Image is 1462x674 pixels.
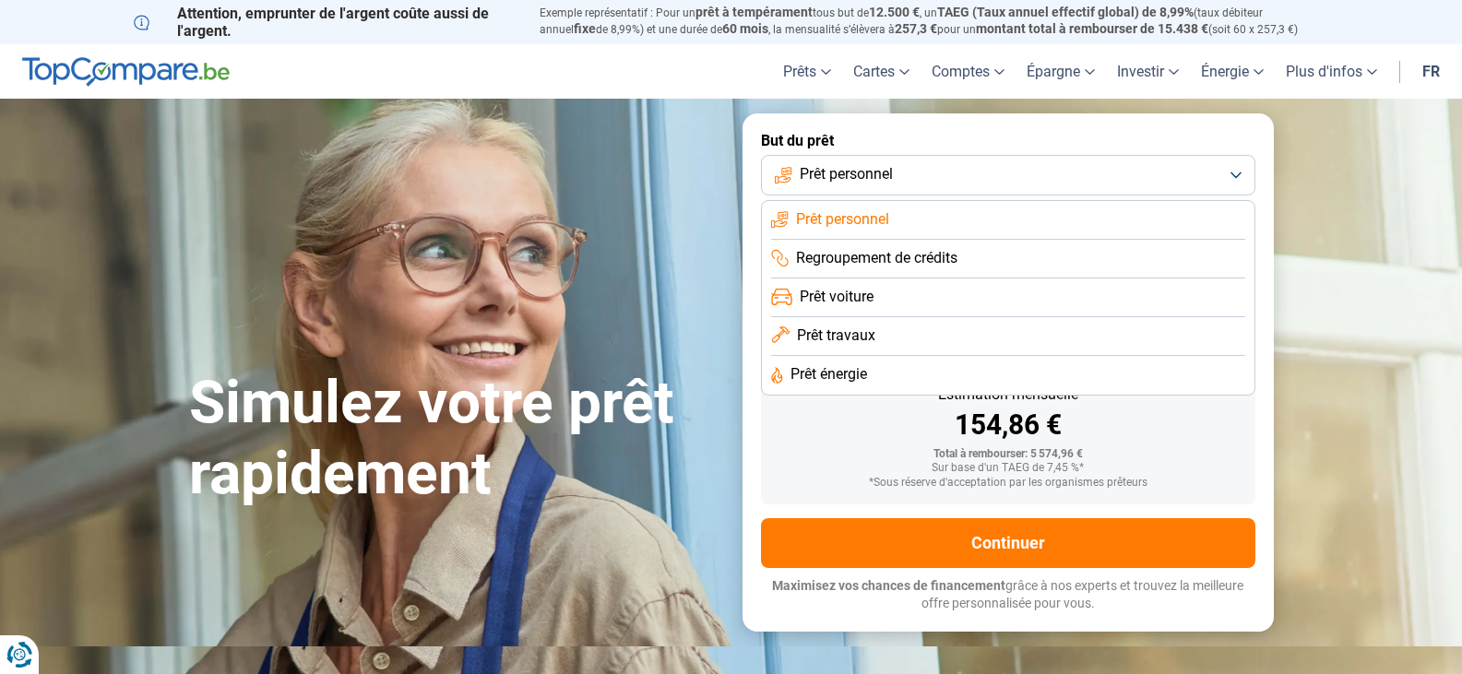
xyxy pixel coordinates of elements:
[722,21,768,36] span: 60 mois
[800,287,874,307] span: Prêt voiture
[1106,44,1190,99] a: Investir
[776,462,1241,475] div: Sur base d'un TAEG de 7,45 %*
[1411,44,1451,99] a: fr
[1190,44,1275,99] a: Énergie
[790,364,867,384] span: Prêt énergie
[776,477,1241,490] div: *Sous réserve d'acceptation par les organismes prêteurs
[776,411,1241,439] div: 154,86 €
[761,518,1255,568] button: Continuer
[842,44,921,99] a: Cartes
[800,164,893,184] span: Prêt personnel
[574,21,596,36] span: fixe
[776,448,1241,461] div: Total à rembourser: 5 574,96 €
[895,21,937,36] span: 257,3 €
[761,155,1255,195] button: Prêt personnel
[921,44,1016,99] a: Comptes
[796,209,889,230] span: Prêt personnel
[796,248,957,268] span: Regroupement de crédits
[540,5,1329,38] p: Exemple représentatif : Pour un tous but de , un (taux débiteur annuel de 8,99%) et une durée de ...
[134,5,517,40] p: Attention, emprunter de l'argent coûte aussi de l'argent.
[776,387,1241,402] div: Estimation mensuelle
[1016,44,1106,99] a: Épargne
[1275,44,1388,99] a: Plus d'infos
[869,5,920,19] span: 12.500 €
[761,577,1255,613] p: grâce à nos experts et trouvez la meilleure offre personnalisée pour vous.
[761,132,1255,149] label: But du prêt
[772,578,1005,593] span: Maximisez vos chances de financement
[695,5,813,19] span: prêt à tempérament
[22,57,230,87] img: TopCompare
[189,368,720,510] h1: Simulez votre prêt rapidement
[772,44,842,99] a: Prêts
[937,5,1194,19] span: TAEG (Taux annuel effectif global) de 8,99%
[797,325,875,346] span: Prêt travaux
[976,21,1208,36] span: montant total à rembourser de 15.438 €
